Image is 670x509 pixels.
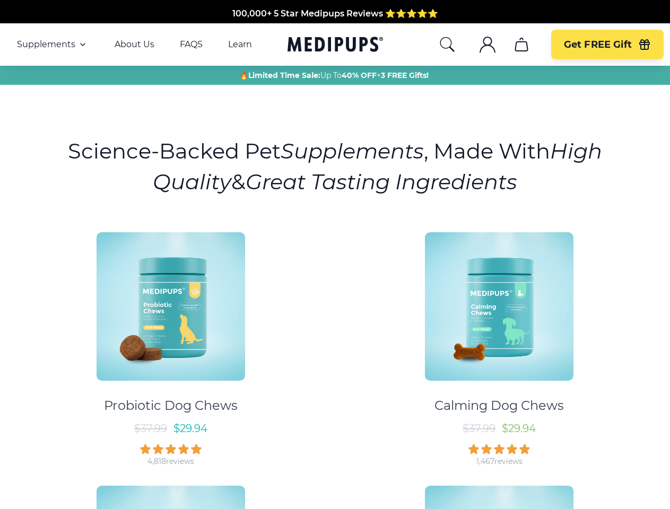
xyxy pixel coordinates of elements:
[564,39,632,51] span: Get FREE Gift
[476,457,523,467] div: 1,467 reviews
[134,422,167,435] span: $ 37.99
[17,39,75,50] span: Supplements
[509,32,534,57] button: cart
[11,223,330,467] a: Probiotic Dog Chews - MedipupsProbiotic Dog Chews$37.99$29.944,818reviews
[232,4,438,14] span: 100,000+ 5 Star Medipups Reviews ⭐️⭐️⭐️⭐️⭐️
[551,30,664,59] button: Get FREE Gift
[475,32,500,57] button: account
[17,38,89,51] button: Supplements
[502,422,536,435] span: $ 29.94
[239,70,429,81] span: 🔥 Up To +
[147,457,194,467] div: 4,818 reviews
[228,39,252,50] a: Learn
[180,39,203,50] a: FAQS
[281,138,424,164] i: Supplements
[463,422,495,435] span: $ 37.99
[288,34,383,56] a: Medipups
[439,36,456,53] button: search
[67,136,603,197] h1: Science-Backed Pet , Made With &
[425,232,573,381] img: Calming Dog Chews - Medipups
[97,232,245,381] img: Probiotic Dog Chews - Medipups
[115,39,154,50] a: About Us
[159,16,511,27] span: Made In The [GEOGRAPHIC_DATA] from domestic & globally sourced ingredients
[434,398,564,414] div: Calming Dog Chews
[104,398,238,414] div: Probiotic Dog Chews
[173,422,207,435] span: $ 29.94
[246,169,517,195] i: Great Tasting Ingredients
[340,223,659,467] a: Calming Dog Chews - MedipupsCalming Dog Chews$37.99$29.941,467reviews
